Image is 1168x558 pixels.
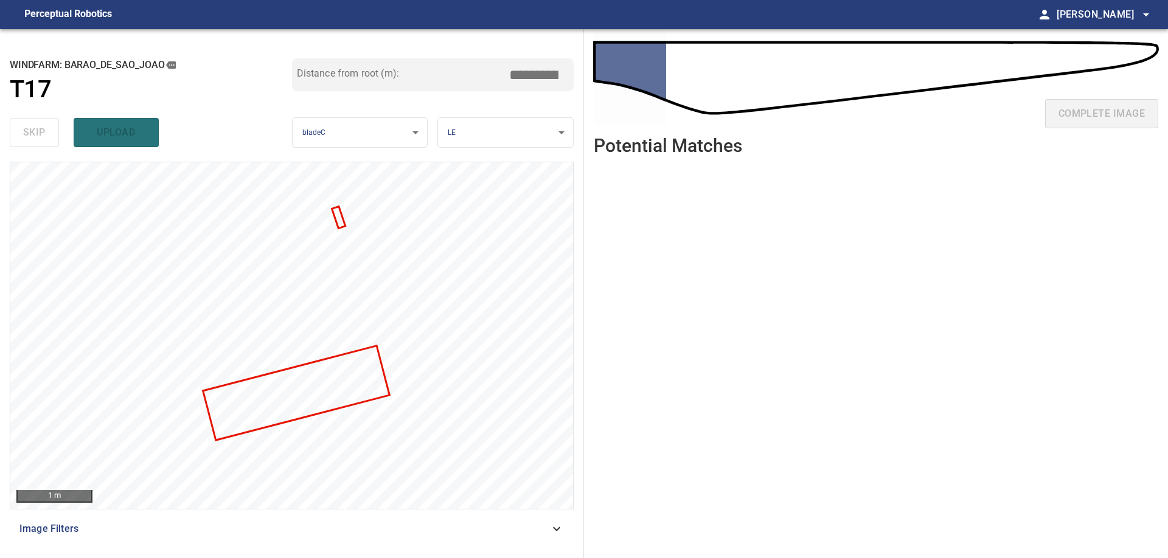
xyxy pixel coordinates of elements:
[293,117,428,148] div: bladeC
[302,128,326,137] span: bladeC
[10,514,574,543] div: Image Filters
[1052,2,1153,27] button: [PERSON_NAME]
[438,117,573,148] div: LE
[10,75,292,104] a: T17
[1057,6,1153,23] span: [PERSON_NAME]
[19,522,549,536] span: Image Filters
[10,58,292,72] h2: windfarm: Barao_de_Sao_Joao
[448,128,456,137] span: LE
[297,69,399,78] label: Distance from root (m):
[594,136,742,156] h2: Potential Matches
[164,58,178,72] button: copy message details
[1139,7,1153,22] span: arrow_drop_down
[24,5,112,24] figcaption: Perceptual Robotics
[1037,7,1052,22] span: person
[10,75,51,104] h1: T17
